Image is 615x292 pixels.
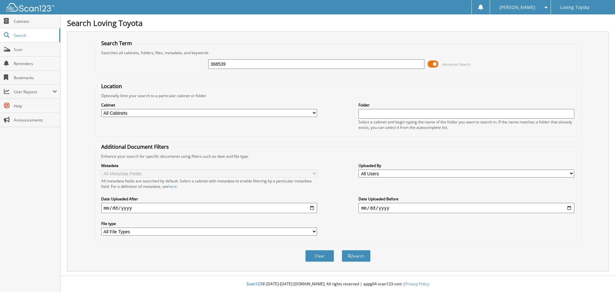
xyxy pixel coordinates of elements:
span: Search [14,33,56,38]
span: Scan [14,47,57,52]
div: Optionally limit your search to a particular cabinet or folder [98,93,578,98]
span: Bookmarks [14,75,57,80]
div: Select a cabinet and begin typing the name of the folder you want to search in. If the name match... [358,119,574,130]
div: Searches all cabinets, folders, files, metadata, and keywords [98,50,578,55]
label: Cabinet [101,102,317,108]
iframe: Chat Widget [583,261,615,292]
span: Advanced Search [442,62,471,67]
div: Enhance your search for specific documents using filters such as date and file type. [98,154,578,159]
label: Date Uploaded Before [358,196,574,202]
a: here [168,184,177,189]
label: File type [101,221,317,226]
div: © [DATE]-[DATE] [DOMAIN_NAME]. All rights reserved | appg04-scan123-com | [61,276,615,292]
span: Cabinets [14,19,57,24]
label: Date Uploaded After [101,196,317,202]
legend: Search Term [98,40,135,47]
h1: Search Loving Toyota [67,18,609,28]
input: start [101,203,317,213]
span: Scan123 [247,281,262,287]
legend: Location [98,83,125,90]
label: Uploaded By [358,163,574,168]
span: [PERSON_NAME] [499,5,535,9]
label: Metadata [101,163,317,168]
div: All metadata fields are searched by default. Select a cabinet with metadata to enable filtering b... [101,178,317,189]
legend: Additional Document Filters [98,143,172,150]
button: Clear [305,250,334,262]
input: end [358,203,574,213]
span: Help [14,103,57,109]
span: Loving Toyota [560,5,589,9]
span: Announcements [14,117,57,123]
img: scan123-logo-white.svg [6,3,54,12]
button: Search [342,250,371,262]
label: Folder [358,102,574,108]
a: Privacy Policy [405,281,429,287]
span: Reminders [14,61,57,66]
span: User Reports [14,89,53,95]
